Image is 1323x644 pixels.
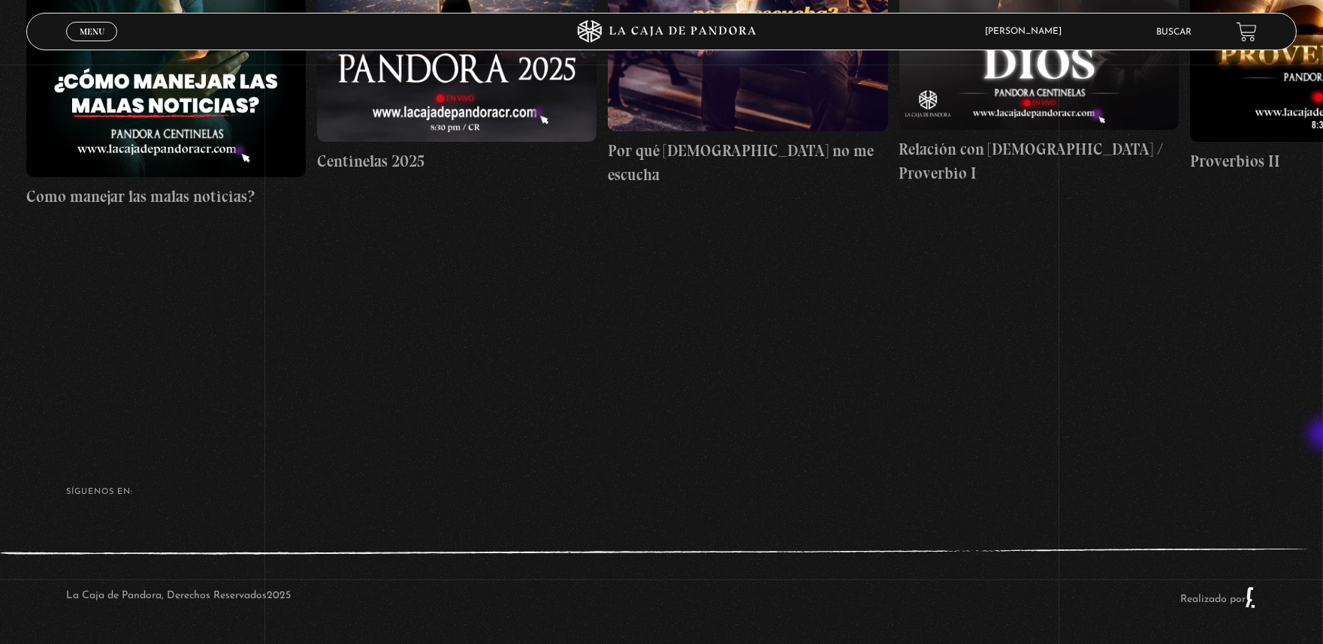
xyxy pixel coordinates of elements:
span: Menu [80,27,104,36]
a: View your shopping cart [1237,22,1257,42]
span: [PERSON_NAME] [977,27,1077,36]
h4: Centinelas 2025 [317,149,597,173]
h4: Como manejar las malas noticias? [26,185,306,209]
span: Cerrar [74,40,110,50]
h4: SÍguenos en: [66,488,1257,496]
a: Realizado por [1180,594,1257,605]
h4: Por qué [DEMOGRAPHIC_DATA] no me escucha [608,139,887,186]
p: La Caja de Pandora, Derechos Reservados 2025 [66,586,291,609]
a: Buscar [1156,28,1192,37]
h4: Relación con [DEMOGRAPHIC_DATA] / Proverbio I [899,137,1179,185]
